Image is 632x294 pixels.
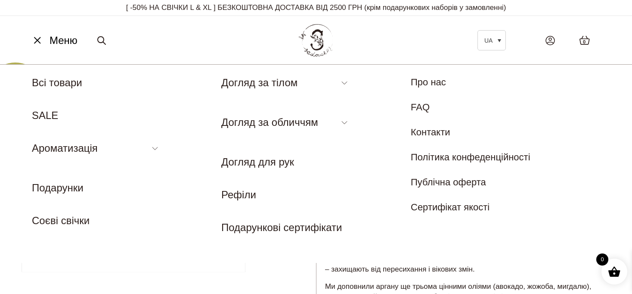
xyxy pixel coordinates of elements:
[477,30,506,50] a: UA
[570,27,599,54] a: 0
[221,222,342,233] a: Подарункові сертифікати
[411,177,486,188] a: Публічна оферта
[32,142,98,154] a: Ароматизація
[411,77,446,88] a: Про нас
[221,156,294,168] a: Догляд для рук
[411,102,430,113] a: FAQ
[32,215,90,226] a: Соєві свічки
[32,182,84,194] a: Подарунки
[221,77,297,88] a: Догляд за тілом
[411,127,450,138] a: Контакти
[583,38,586,46] span: 0
[484,37,493,44] span: UA
[411,202,489,213] a: Сертифікат якості
[221,116,318,128] a: Догляд за обличчям
[28,32,80,49] button: Меню
[411,152,530,163] a: Політика конфеденційності
[299,24,333,56] img: BY SADOVSKIY
[32,77,82,88] a: Всі товари
[32,109,58,121] a: SALE
[221,189,256,200] a: Рефіли
[596,253,608,266] span: 0
[50,33,77,48] span: Меню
